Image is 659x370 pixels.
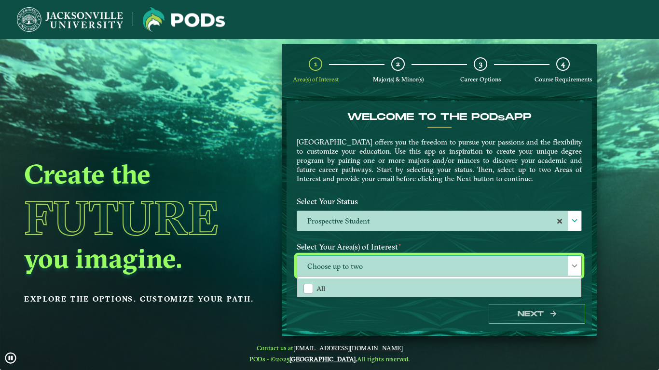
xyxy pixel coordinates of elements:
img: Jacksonville University logo [17,7,123,32]
h4: Welcome to the POD app [297,111,582,123]
sup: ⋆ [398,241,402,248]
span: Major(s) & Minor(s) [373,76,424,83]
span: Choose up to two [297,256,581,277]
div: Delete [4,30,655,39]
sup: ⋆ [297,277,300,284]
span: All [316,284,325,293]
span: Contact us at [249,344,410,352]
sub: s [498,114,505,123]
div: Rename [4,56,655,65]
label: Enter your email below to receive a summary of the POD that you create. [289,294,589,312]
img: Jacksonville University logo [143,7,225,32]
div: Options [4,39,655,47]
p: Maximum 2 selections are allowed [297,279,582,288]
label: Select Your Status [289,193,589,211]
span: Area(s) of Interest [293,76,339,83]
div: Sort New > Old [4,13,655,21]
label: Select Your Area(s) of Interest [289,238,589,256]
span: 4 [561,59,565,68]
h1: Future [24,194,259,241]
h2: you imagine. [24,241,259,275]
p: [GEOGRAPHIC_DATA] offers you the freedom to pursue your passions and the flexibility to customize... [297,137,582,183]
a: [EMAIL_ADDRESS][DOMAIN_NAME] [293,344,403,352]
span: 3 [479,59,482,68]
span: 1 [314,59,317,68]
a: [GEOGRAPHIC_DATA]. [289,355,357,363]
span: 2 [396,59,400,68]
p: Explore the options. Customize your path. [24,292,259,306]
label: Prospective Student [297,211,581,232]
span: Course Requirements [535,76,592,83]
div: Move To ... [4,65,655,73]
span: PODs - ©2025 All rights reserved. [249,355,410,363]
h2: Create the [24,157,259,191]
span: Career Options [460,76,501,83]
div: Sort A > Z [4,4,655,13]
button: Next [489,304,585,324]
div: Sign out [4,47,655,56]
div: Move To ... [4,21,655,30]
li: All [298,278,581,299]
